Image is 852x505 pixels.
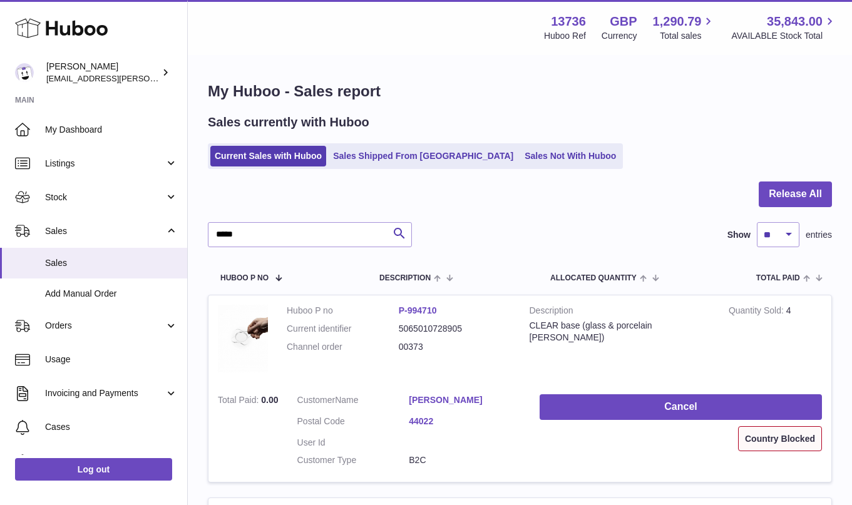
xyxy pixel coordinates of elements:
[287,305,399,317] dt: Huboo P no
[297,394,409,409] dt: Name
[45,320,165,332] span: Orders
[540,394,822,420] button: Cancel
[409,394,521,406] a: [PERSON_NAME]
[218,395,261,408] strong: Total Paid
[756,274,800,282] span: Total paid
[530,305,710,320] strong: Description
[409,416,521,427] a: 44022
[727,229,751,241] label: Show
[738,426,822,452] div: Country Blocked
[208,114,369,131] h2: Sales currently with Huboo
[297,416,409,431] dt: Postal Code
[45,191,165,203] span: Stock
[329,146,518,166] a: Sales Shipped From [GEOGRAPHIC_DATA]
[653,13,702,30] span: 1,290.79
[653,13,716,42] a: 1,290.79 Total sales
[45,225,165,237] span: Sales
[520,146,620,166] a: Sales Not With Huboo
[610,13,637,30] strong: GBP
[731,13,837,42] a: 35,843.00 AVAILABLE Stock Total
[46,73,251,83] span: [EMAIL_ADDRESS][PERSON_NAME][DOMAIN_NAME]
[731,30,837,42] span: AVAILABLE Stock Total
[399,305,437,315] a: P-994710
[210,146,326,166] a: Current Sales with Huboo
[45,354,178,365] span: Usage
[660,30,716,42] span: Total sales
[530,320,710,344] div: CLEAR base (glass & porcelain [PERSON_NAME])
[46,61,159,84] div: [PERSON_NAME]
[297,395,336,405] span: Customer
[287,323,399,335] dt: Current identifier
[15,458,172,481] a: Log out
[208,81,832,101] h1: My Huboo - Sales report
[287,341,399,353] dt: Channel order
[261,395,278,405] span: 0.00
[45,288,178,300] span: Add Manual Order
[544,30,586,42] div: Huboo Ref
[15,63,34,82] img: horia@orea.uk
[45,421,178,433] span: Cases
[379,274,431,282] span: Description
[602,30,637,42] div: Currency
[45,158,165,170] span: Listings
[806,229,832,241] span: entries
[399,341,511,353] dd: 00373
[45,124,178,136] span: My Dashboard
[551,13,586,30] strong: 13736
[220,274,269,282] span: Huboo P no
[729,305,786,319] strong: Quantity Sold
[297,454,409,466] dt: Customer Type
[719,295,831,385] td: 4
[759,181,832,207] button: Release All
[767,13,823,30] span: 35,843.00
[550,274,637,282] span: ALLOCATED Quantity
[409,454,521,466] dd: B2C
[218,305,268,372] img: 137361722680558.png
[45,257,178,269] span: Sales
[45,387,165,399] span: Invoicing and Payments
[399,323,511,335] dd: 5065010728905
[297,437,409,449] dt: User Id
